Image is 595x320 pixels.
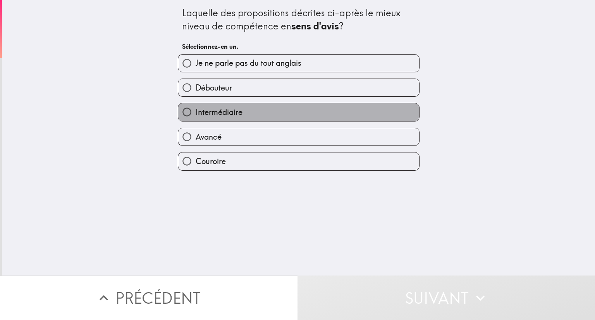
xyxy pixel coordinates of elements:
button: Intermédiaire [178,103,419,121]
span: Intermédiaire [196,107,242,118]
span: Je ne parle pas du tout anglais [196,58,301,68]
span: Avancé [196,132,222,142]
span: Couroire [196,156,226,167]
button: Je ne parle pas du tout anglais [178,55,419,72]
b: sens d'avis [291,20,339,32]
button: Débouteur [178,79,419,96]
span: Débouteur [196,82,232,93]
h6: Sélectionnez-en un. [182,42,415,51]
button: Avancé [178,128,419,145]
div: Laquelle des propositions décrites ci-après le mieux niveau de compétence en ? [182,7,415,33]
button: Suivant [297,276,595,320]
button: Couroire [178,152,419,170]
